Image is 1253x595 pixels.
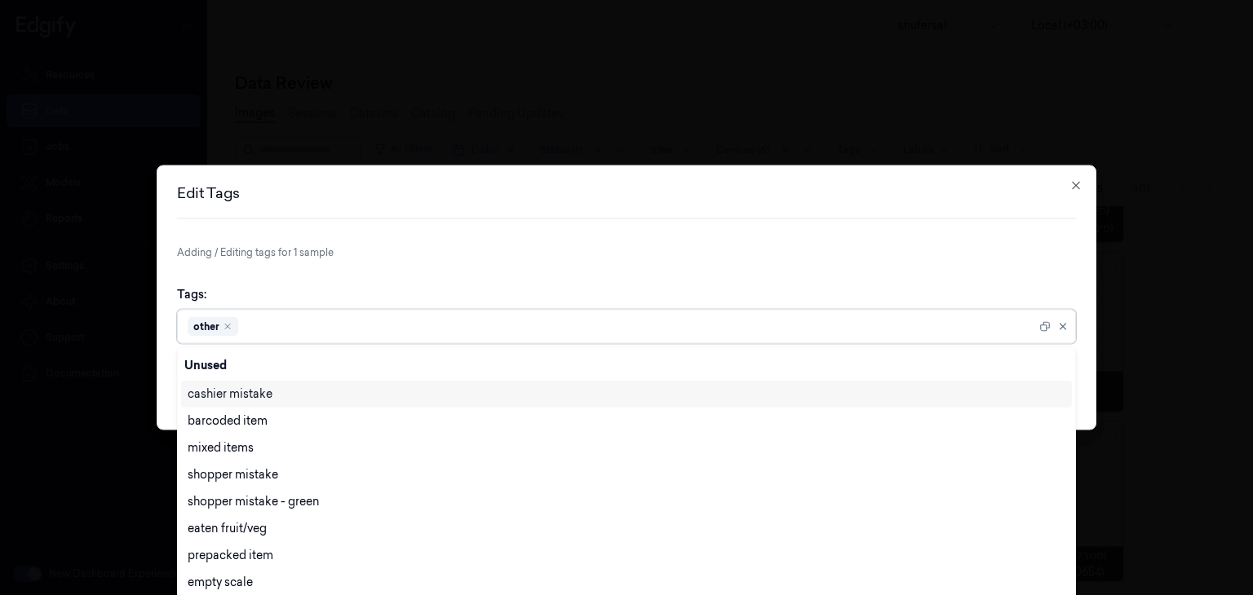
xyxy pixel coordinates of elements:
[188,386,272,403] div: cashier mistake
[188,412,268,430] div: barcoded item
[223,322,232,332] div: Remove ,other
[181,350,1072,381] div: Unused
[177,245,1076,260] p: Adding / Editing tags for 1 sample
[177,286,206,302] label: Tags:
[188,547,273,564] div: prepacked item
[188,493,320,510] div: shopper mistake - green
[188,466,278,483] div: shopper mistake
[177,186,1076,201] h2: Edit Tags
[188,574,253,591] div: empty scale
[188,520,267,537] div: eaten fruit/veg
[188,439,254,456] div: mixed items
[193,320,219,334] div: other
